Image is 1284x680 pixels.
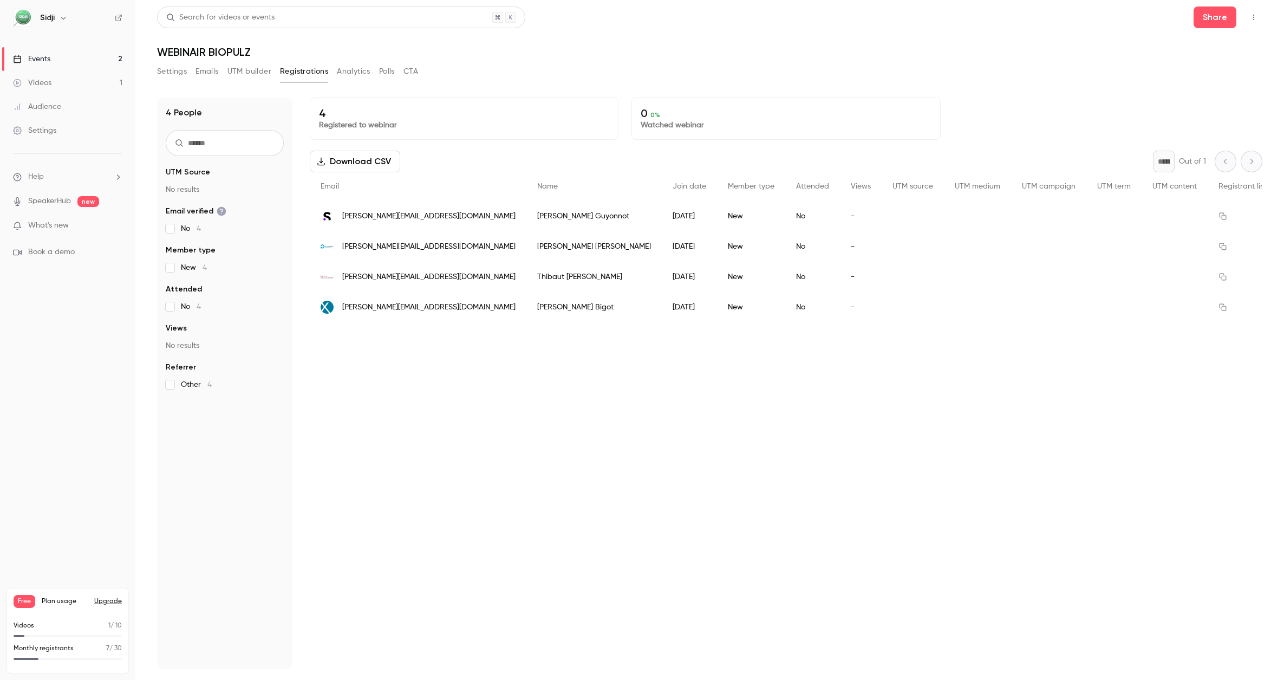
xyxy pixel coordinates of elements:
[840,201,882,231] div: -
[14,595,35,608] span: Free
[342,302,516,313] span: [PERSON_NAME][EMAIL_ADDRESS][DOMAIN_NAME]
[342,211,516,222] span: [PERSON_NAME][EMAIL_ADDRESS][DOMAIN_NAME]
[166,323,187,334] span: Views
[106,645,109,652] span: 7
[14,9,31,27] img: Sidji
[537,183,558,190] span: Name
[662,231,717,262] div: [DATE]
[785,292,840,322] div: No
[403,63,418,80] button: CTA
[321,240,334,253] img: umontpellier.fr
[1022,183,1076,190] span: UTM campaign
[1194,7,1236,28] button: Share
[166,284,202,295] span: Attended
[840,231,882,262] div: -
[13,54,50,64] div: Events
[28,220,69,231] span: What's new
[342,241,516,252] span: [PERSON_NAME][EMAIL_ADDRESS][DOMAIN_NAME]
[197,225,201,232] span: 4
[181,223,201,234] span: No
[166,340,284,351] p: No results
[197,303,201,310] span: 4
[28,196,71,207] a: SpeakerHub
[181,262,207,273] span: New
[526,201,662,231] div: [PERSON_NAME] Guyonnot
[1152,183,1197,190] span: UTM content
[342,271,516,283] span: [PERSON_NAME][EMAIL_ADDRESS][DOMAIN_NAME]
[785,231,840,262] div: No
[796,183,829,190] span: Attended
[157,63,187,80] button: Settings
[203,264,207,271] span: 4
[280,63,328,80] button: Registrations
[106,644,122,653] p: / 30
[955,183,1000,190] span: UTM medium
[166,12,275,23] div: Search for videos or events
[728,183,774,190] span: Member type
[181,379,212,390] span: Other
[717,262,785,292] div: New
[310,172,1279,322] div: People list
[717,292,785,322] div: New
[379,63,395,80] button: Polls
[227,63,271,80] button: UTM builder
[166,245,216,256] span: Member type
[28,171,44,183] span: Help
[840,262,882,292] div: -
[13,101,61,112] div: Audience
[662,262,717,292] div: [DATE]
[166,206,226,217] span: Email verified
[207,381,212,388] span: 4
[337,63,370,80] button: Analytics
[717,201,785,231] div: New
[892,183,933,190] span: UTM source
[319,107,609,120] p: 4
[310,151,400,172] button: Download CSV
[166,362,196,373] span: Referrer
[40,12,55,23] h6: Sidji
[673,183,706,190] span: Join date
[662,201,717,231] div: [DATE]
[321,183,339,190] span: Email
[14,644,74,653] p: Monthly registrants
[108,623,110,629] span: 1
[717,231,785,262] div: New
[785,201,840,231] div: No
[662,292,717,322] div: [DATE]
[181,301,201,312] span: No
[1179,156,1206,167] p: Out of 1
[13,77,51,88] div: Videos
[641,107,931,120] p: 0
[157,46,1262,59] h1: WEBINAIR BIOPULZ
[13,171,122,183] li: help-dropdown-opener
[195,63,218,80] button: Emails
[526,262,662,292] div: Thibaut [PERSON_NAME]
[28,247,75,258] span: Book a demo
[785,262,840,292] div: No
[526,231,662,262] div: [PERSON_NAME] [PERSON_NAME]
[166,167,284,390] section: facet-groups
[319,120,609,131] p: Registered to webinar
[94,597,122,606] button: Upgrade
[77,196,99,207] span: new
[641,120,931,131] p: Watched webinar
[1218,183,1268,190] span: Registrant link
[166,106,202,119] h1: 4 People
[1097,183,1131,190] span: UTM term
[14,621,34,631] p: Videos
[851,183,871,190] span: Views
[166,167,210,178] span: UTM Source
[42,597,88,606] span: Plan usage
[526,292,662,322] div: [PERSON_NAME] Bigot
[650,111,660,119] span: 0 %
[321,301,334,314] img: xfab.com
[13,125,56,136] div: Settings
[321,270,334,283] img: biose.com
[840,292,882,322] div: -
[321,210,334,223] img: sanofi.com
[108,621,122,631] p: / 10
[166,184,284,195] p: No results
